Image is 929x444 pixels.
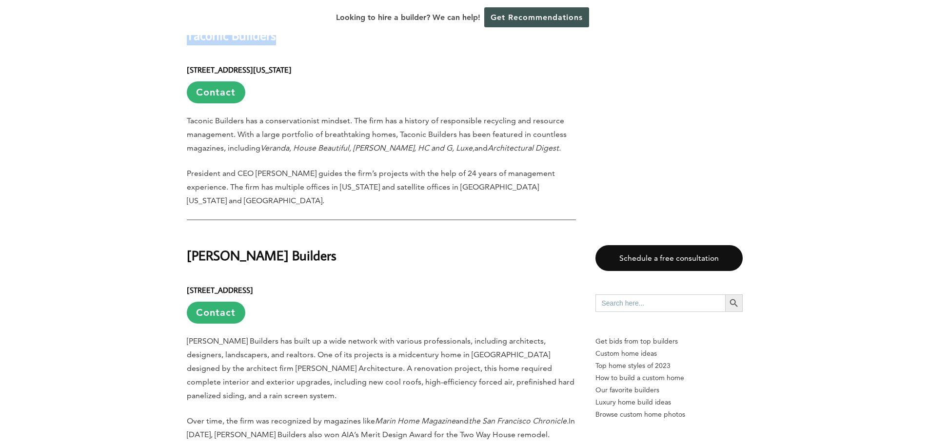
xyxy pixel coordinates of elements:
a: Contact [187,81,245,103]
a: Browse custom home photos [595,408,743,421]
a: Top home styles of 2023 [595,360,743,372]
a: Our favorite builders [595,384,743,396]
a: Schedule a free consultation [595,245,743,271]
a: How to build a custom home [595,372,743,384]
p: Get bids from top builders [595,335,743,347]
em: Marin Home Magazine [375,416,455,425]
em: the San Francisco Chronicle. [469,416,569,425]
a: Get Recommendations [484,7,589,27]
input: Search here... [595,294,725,312]
p: President and CEO [PERSON_NAME] guides the firm’s projects with the help of 24 years of managemen... [187,167,576,208]
h6: [STREET_ADDRESS][US_STATE] [187,56,576,103]
svg: Search [729,298,739,309]
a: Custom home ideas [595,347,743,360]
a: Contact [187,302,245,324]
p: Taconic Builders has a conservationist mindset. The firm has a history of responsible recycling a... [187,114,576,155]
a: Luxury home build ideas [595,396,743,408]
h2: [PERSON_NAME] Builders [187,232,576,266]
em: Architectural Digest. [488,143,561,153]
p: [PERSON_NAME] Builders has built up a wide network with various professionals, including architec... [187,334,576,403]
h6: [STREET_ADDRESS] [187,276,576,324]
em: Veranda, House Beautiful, [PERSON_NAME], HC and G, Luxe, [260,143,474,153]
